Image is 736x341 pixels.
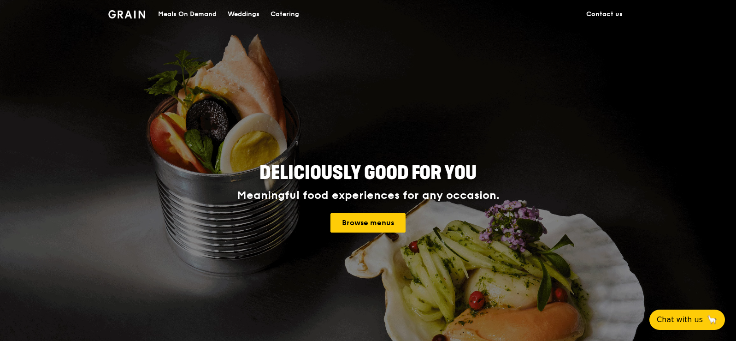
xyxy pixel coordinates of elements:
[108,10,146,18] img: Grain
[581,0,628,28] a: Contact us
[202,189,534,202] div: Meaningful food experiences for any occasion.
[265,0,305,28] a: Catering
[707,314,718,325] span: 🦙
[271,0,299,28] div: Catering
[259,162,477,184] span: Deliciously good for you
[657,314,703,325] span: Chat with us
[228,0,259,28] div: Weddings
[158,0,217,28] div: Meals On Demand
[330,213,406,233] a: Browse menus
[222,0,265,28] a: Weddings
[649,310,725,330] button: Chat with us🦙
